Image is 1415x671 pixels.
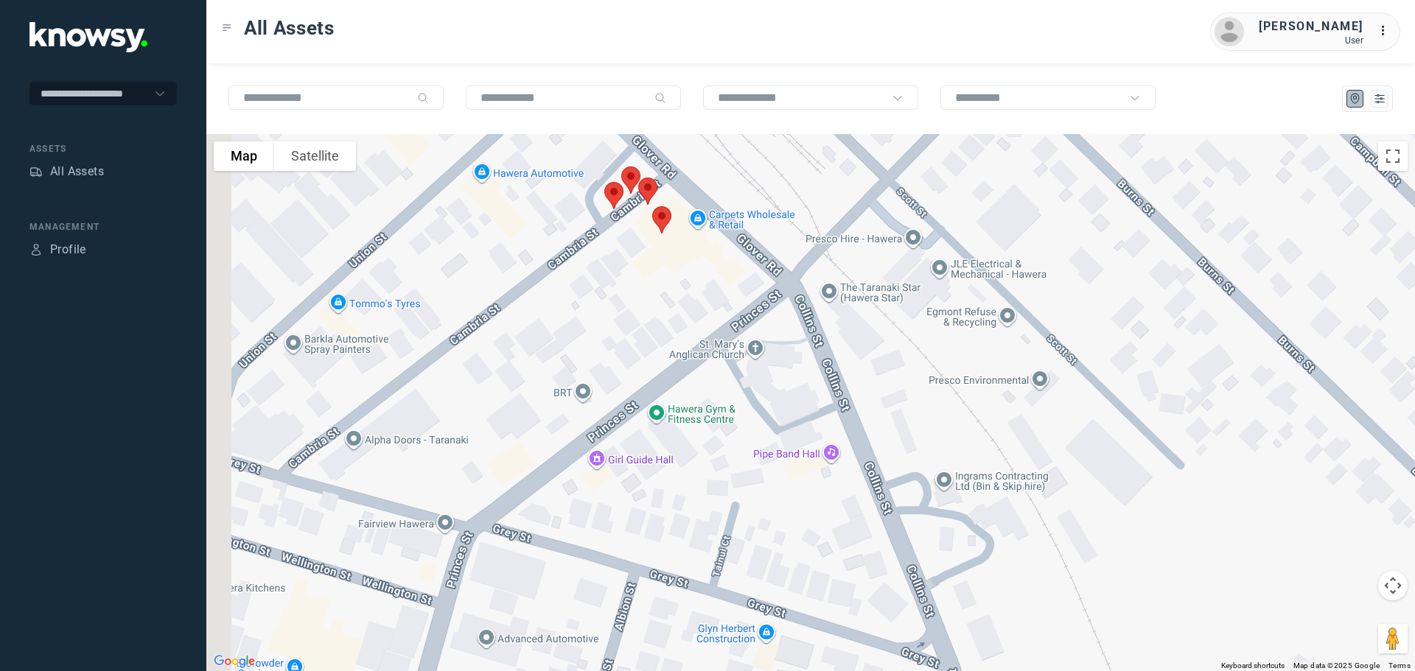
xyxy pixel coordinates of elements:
[210,652,259,671] img: Google
[222,23,232,33] div: Toggle Menu
[29,142,177,155] div: Assets
[29,241,86,259] a: ProfileProfile
[50,163,104,180] div: All Assets
[1259,35,1363,46] div: User
[274,141,356,171] button: Show satellite imagery
[214,141,274,171] button: Show street map
[29,220,177,233] div: Management
[1378,624,1408,653] button: Drag Pegman onto the map to open Street View
[1379,25,1394,36] tspan: ...
[1378,22,1396,40] div: :
[29,165,43,178] div: Assets
[1259,18,1363,35] div: [PERSON_NAME]
[1388,661,1411,670] a: Terms (opens in new tab)
[244,15,335,41] span: All Assets
[29,163,104,180] a: AssetsAll Assets
[29,243,43,256] div: Profile
[1349,92,1362,105] div: Map
[654,92,666,104] div: Search
[1215,17,1244,46] img: avatar.png
[29,22,147,52] img: Application Logo
[210,652,259,671] a: Open this area in Google Maps (opens a new window)
[1378,571,1408,600] button: Map camera controls
[50,241,86,259] div: Profile
[1378,22,1396,42] div: :
[1373,92,1386,105] div: List
[417,92,429,104] div: Search
[1378,141,1408,171] button: Toggle fullscreen view
[1221,661,1285,671] button: Keyboard shortcuts
[1293,661,1380,670] span: Map data ©2025 Google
